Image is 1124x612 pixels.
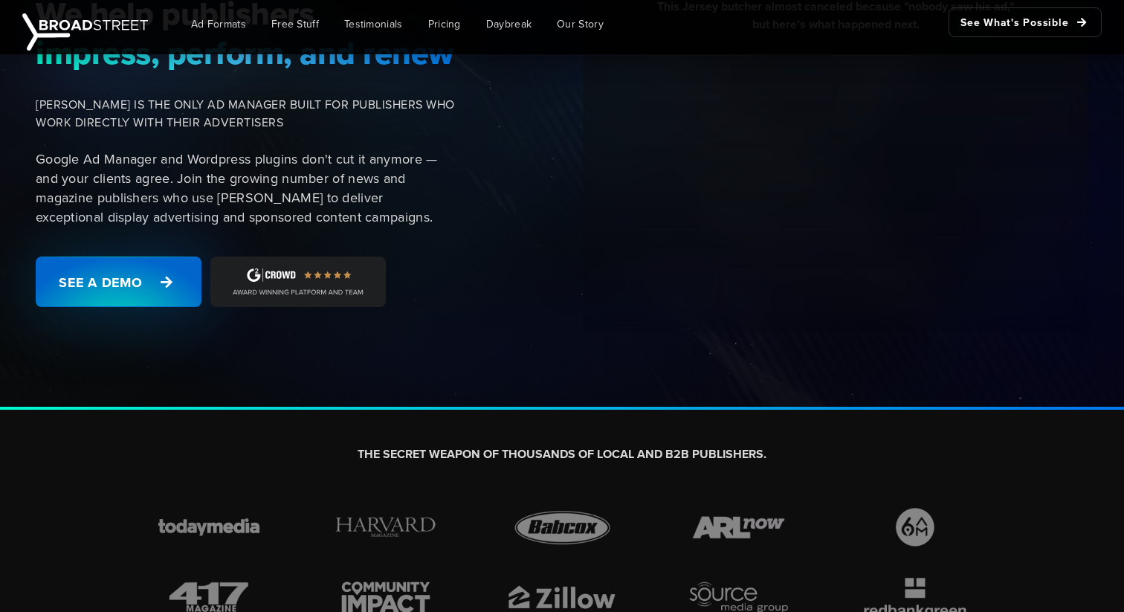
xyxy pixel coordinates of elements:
[180,7,257,41] a: Ad Formats
[853,504,977,550] img: brand-icon
[147,447,977,463] h2: THE SECRET WEAPON OF THOUSANDS OF LOCAL AND B2B PUBLISHERS.
[417,7,472,41] a: Pricing
[260,7,330,41] a: Free Stuff
[36,257,201,307] a: See a Demo
[500,504,624,550] img: brand-icon
[147,504,271,550] img: brand-icon
[677,504,801,550] img: brand-icon
[546,7,615,41] a: Our Story
[324,504,448,550] img: brand-icon
[191,16,246,32] span: Ad Formats
[428,16,461,32] span: Pricing
[22,13,148,51] img: Broadstreet | The Ad Manager for Small Publishers
[344,16,403,32] span: Testimonials
[36,149,455,227] p: Google Ad Manager and Wordpress plugins don't cut it anymore — and your clients agree. Join the g...
[36,96,455,132] span: [PERSON_NAME] IS THE ONLY AD MANAGER BUILT FOR PUBLISHERS WHO WORK DIRECTLY WITH THEIR ADVERTISERS
[333,7,414,41] a: Testimonials
[271,16,319,32] span: Free Stuff
[36,33,455,72] span: impress, perform, and renew
[475,7,543,41] a: Daybreak
[557,16,604,32] span: Our Story
[949,7,1102,37] a: See What's Possible
[594,45,1077,316] iframe: YouTube video player
[486,16,532,32] span: Daybreak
